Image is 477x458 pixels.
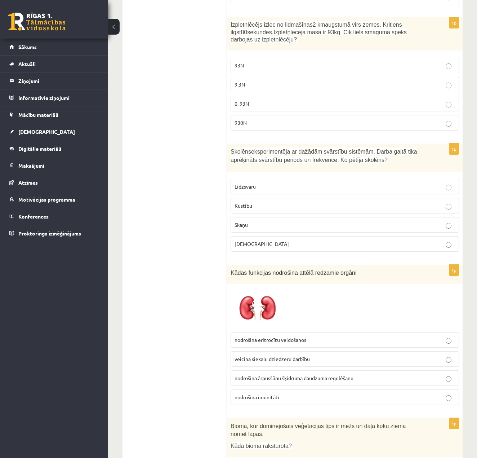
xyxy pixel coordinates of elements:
a: Informatīvie ziņojumi [9,89,99,106]
input: veicina siekalu dziedzeru darbību [446,357,451,363]
span: Konferences [18,213,49,220]
input: nodrošina ārpusšūnu šķidruma daudzuma regulēšanu [446,376,451,382]
span: eksperimentēja ar dažādām svārstību sistēmām. Darba gaitā tika aprēķināts svārstību periods un fr... [231,149,417,163]
span: Kādas funkcijas nodrošina attēlā redzamie orgāni [231,270,357,276]
span: Proktoringa izmēģinājums [18,230,81,237]
span: Bioma, kur dominējošais veģetācijas tips ir mežs un daļa koku ziemā nomet lapas. [231,423,406,437]
span: Aktuāli [18,61,36,67]
span: Sākums [18,44,37,50]
span: Skaņu [235,221,248,228]
span: [DEMOGRAPHIC_DATA] [18,128,75,135]
legend: Ziņojumi [18,72,99,89]
input: Kustību [446,204,451,210]
input: nodrošina imunitāti [446,395,451,401]
span: 930N [235,119,247,126]
a: Atzīmes [9,174,99,191]
a: Digitālie materiāli [9,140,99,157]
span: 2 [313,22,316,28]
span: Atzīmes [18,179,38,186]
a: Konferences [9,208,99,225]
span: km [317,22,325,28]
a: Motivācijas programma [9,191,99,208]
input: 0, 93N [446,102,451,107]
input: Līdzsvaru [446,185,451,190]
span: Mācību materiāli [18,111,58,118]
legend: Maksājumi [18,157,99,174]
span: [DEMOGRAPHIC_DATA] [235,241,289,247]
legend: Informatīvie ziņojumi [18,89,99,106]
span: 80 [241,29,247,35]
span: Digitālie materiāli [18,145,61,152]
a: Aktuāli [9,56,99,72]
p: 1p [449,17,459,28]
span: 93N [235,62,244,69]
p: 1p [449,418,459,429]
span: Kustību [235,202,252,209]
span: veicina siekalu dziedzeru darbību [235,356,310,362]
span: Kāda bioma raksturota? [231,443,292,449]
a: Maksājumi [9,157,99,174]
input: 93N [446,63,451,69]
span: Līdzsvaru [235,183,256,190]
span: Izpletņlēcējs izlec no lidmašīnas augstumā virs zemes. Kritiens ilgst sekundes.Izpletņlēcēja masa... [231,22,407,43]
p: 1p [449,143,459,155]
p: 1p [449,264,459,276]
input: 9,3N [446,83,451,88]
a: [DEMOGRAPHIC_DATA] [9,123,99,140]
span: Skolēns [231,149,251,155]
a: Mācību materiāli [9,106,99,123]
input: 930N [446,121,451,127]
input: Skaņu [446,223,451,229]
img: 1.jpg [231,288,285,329]
span: nodrošina ārpusšūnu šķidruma daudzuma regulēšanu [235,375,353,381]
span: 0, 93N [235,100,249,107]
a: Rīgas 1. Tālmācības vidusskola [8,13,66,31]
input: [DEMOGRAPHIC_DATA] [446,242,451,248]
span: nodrošina imunitāti [235,394,279,400]
input: nodrošina eritrocītu veidošanos [446,338,451,344]
span: nodrošina eritrocītu veidošanos [235,336,306,343]
a: Ziņojumi [9,72,99,89]
span: Motivācijas programma [18,196,75,203]
span: 9,3N [235,81,245,88]
a: Proktoringa izmēģinājums [9,225,99,242]
a: Sākums [9,39,99,55]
